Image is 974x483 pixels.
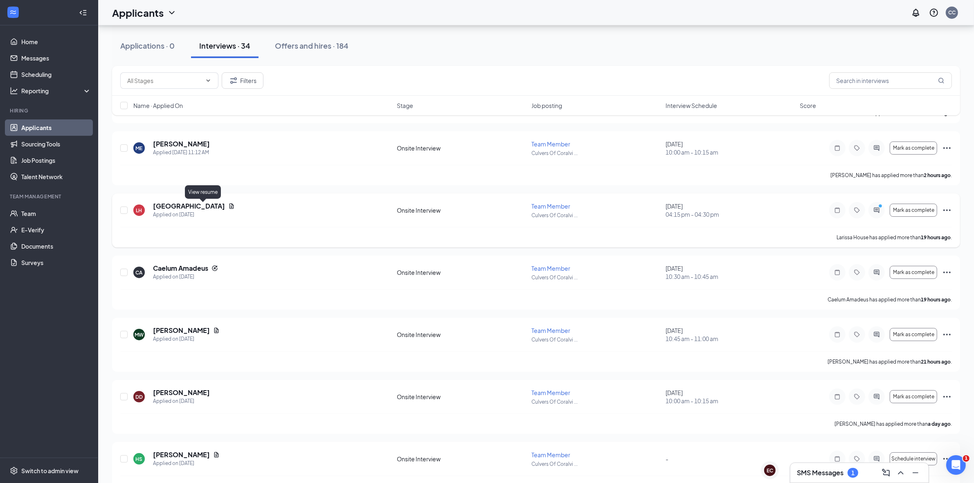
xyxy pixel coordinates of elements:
button: Mark as complete [890,142,937,155]
button: Mark as complete [890,328,937,341]
svg: Tag [852,269,862,276]
div: CA [136,269,143,276]
div: 1 [851,470,855,476]
span: Interview Schedule [666,101,717,110]
span: Name · Applied On [133,101,183,110]
div: MW [135,331,144,338]
svg: Note [832,145,842,151]
span: 10:45 am - 11:00 am [666,335,795,343]
span: Stage [397,101,414,110]
span: Mark as complete [893,207,934,213]
p: Culvers Of Coralvi ... [531,461,661,467]
span: Team Member [531,327,570,334]
svg: Tag [852,331,862,338]
p: [PERSON_NAME] has applied more than . [828,358,952,365]
span: Team Member [531,140,570,148]
a: Messages [21,50,91,66]
div: Onsite Interview [397,268,526,276]
button: ComposeMessage [880,466,893,479]
svg: ComposeMessage [881,468,891,478]
svg: Note [832,269,842,276]
button: Filter Filters [222,72,263,89]
p: Caelum Amadeus has applied more than . [828,296,952,303]
a: Team [21,205,91,222]
button: Mark as complete [890,204,937,217]
svg: Tag [852,393,862,400]
input: All Stages [127,76,202,85]
button: Mark as complete [890,266,937,279]
span: 10:30 am - 10:45 am [666,272,795,281]
a: Sourcing Tools [21,136,91,152]
svg: Ellipses [942,454,952,464]
span: - [666,455,668,463]
div: Applied [DATE] 11:12 AM [153,148,210,157]
svg: ActiveChat [872,393,882,400]
h5: [PERSON_NAME] [153,139,210,148]
div: Applied on [DATE] [153,273,218,281]
h5: [GEOGRAPHIC_DATA] [153,202,225,211]
span: Team Member [531,389,570,396]
span: Mark as complete [893,332,934,337]
b: 19 hours ago [921,234,951,240]
svg: Minimize [911,468,920,478]
svg: WorkstreamLogo [9,8,17,16]
div: View resume [185,185,221,199]
svg: ChevronDown [205,77,211,84]
div: Switch to admin view [21,467,79,475]
button: ChevronUp [894,466,907,479]
span: 1 [963,455,970,462]
svg: Note [832,207,842,213]
svg: ActiveChat [872,456,882,462]
div: Applied on [DATE] [153,459,220,467]
div: [DATE] [666,326,795,343]
div: Hiring [10,107,90,114]
svg: Document [213,452,220,458]
svg: Tag [852,456,862,462]
svg: Tag [852,207,862,213]
svg: Note [832,456,842,462]
b: a day ago [928,421,951,427]
span: Team Member [531,265,570,272]
span: 04:15 pm - 04:30 pm [666,210,795,218]
svg: Ellipses [942,267,952,277]
p: [PERSON_NAME] has applied more than . [835,420,952,427]
div: DD [135,393,143,400]
b: 19 hours ago [921,297,951,303]
div: LH [136,207,142,214]
div: [DATE] [666,140,795,156]
svg: Ellipses [942,392,952,402]
span: 10:00 am - 10:15 am [666,148,795,156]
h1: Applicants [112,6,164,20]
div: Interviews · 34 [199,40,250,51]
b: 2 hours ago [924,172,951,178]
a: E-Verify [21,222,91,238]
a: Scheduling [21,66,91,83]
svg: QuestionInfo [929,8,939,18]
svg: Ellipses [942,205,952,215]
svg: Ellipses [942,330,952,339]
svg: ActiveChat [872,269,882,276]
a: Talent Network [21,168,91,185]
div: CC [948,9,956,16]
a: Documents [21,238,91,254]
svg: PrimaryDot [877,204,886,210]
svg: Note [832,393,842,400]
svg: ActiveChat [872,145,882,151]
div: Onsite Interview [397,455,526,463]
svg: Settings [10,467,18,475]
div: [DATE] [666,389,795,405]
div: Reporting [21,87,92,95]
button: Minimize [909,466,922,479]
svg: MagnifyingGlass [938,77,945,84]
h5: [PERSON_NAME] [153,326,210,335]
svg: ChevronUp [896,468,906,478]
svg: Notifications [911,8,921,18]
svg: Document [213,327,220,334]
a: Surveys [21,254,91,271]
svg: Ellipses [942,143,952,153]
h5: Caelum Amadeus [153,264,208,273]
div: Applications · 0 [120,40,175,51]
svg: Analysis [10,87,18,95]
div: HS [136,456,143,463]
p: [PERSON_NAME] has applied more than . [830,172,952,179]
